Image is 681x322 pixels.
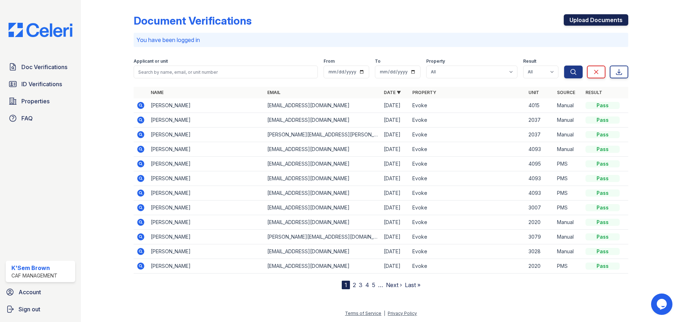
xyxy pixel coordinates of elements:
td: [PERSON_NAME] [148,201,264,215]
td: Manual [554,98,583,113]
span: Account [19,288,41,296]
label: Property [426,58,445,64]
span: FAQ [21,114,33,123]
td: [PERSON_NAME] [148,157,264,171]
td: [PERSON_NAME] [148,186,264,201]
td: 4093 [526,186,554,201]
td: [PERSON_NAME] [148,128,264,142]
p: You have been logged in [136,36,625,44]
div: | [384,311,385,316]
img: CE_Logo_Blue-a8612792a0a2168367f1c8372b55b34899dd931a85d93a1a3d3e32e68fde9ad4.png [3,23,78,37]
td: [EMAIL_ADDRESS][DOMAIN_NAME] [264,201,381,215]
td: Evoke [409,171,526,186]
td: [PERSON_NAME] [148,98,264,113]
div: Pass [585,233,620,240]
td: Evoke [409,215,526,230]
td: 2020 [526,259,554,274]
td: 2037 [526,128,554,142]
div: Pass [585,102,620,109]
a: Email [267,90,280,95]
label: Result [523,58,536,64]
a: Doc Verifications [6,60,75,74]
label: From [324,58,335,64]
a: Unit [528,90,539,95]
span: Doc Verifications [21,63,67,71]
a: Properties [6,94,75,108]
td: [PERSON_NAME][EMAIL_ADDRESS][DOMAIN_NAME] [264,230,381,244]
td: [PERSON_NAME] [148,171,264,186]
a: Result [585,90,602,95]
td: Evoke [409,230,526,244]
a: Date ▼ [384,90,401,95]
a: 3 [359,281,362,289]
a: Sign out [3,302,78,316]
a: ID Verifications [6,77,75,91]
td: PMS [554,171,583,186]
td: [PERSON_NAME] [148,244,264,259]
td: [EMAIL_ADDRESS][DOMAIN_NAME] [264,142,381,157]
div: Pass [585,263,620,270]
div: CAF Management [11,272,57,279]
div: 1 [342,281,350,289]
input: Search by name, email, or unit number [134,66,318,78]
td: [DATE] [381,113,409,128]
td: 4093 [526,142,554,157]
td: PMS [554,201,583,215]
td: [EMAIL_ADDRESS][DOMAIN_NAME] [264,244,381,259]
td: [EMAIL_ADDRESS][DOMAIN_NAME] [264,215,381,230]
a: Property [412,90,436,95]
a: 4 [365,281,369,289]
td: [EMAIL_ADDRESS][DOMAIN_NAME] [264,113,381,128]
td: [PERSON_NAME][EMAIL_ADDRESS][PERSON_NAME][DOMAIN_NAME] [264,128,381,142]
td: Manual [554,142,583,157]
div: Pass [585,146,620,153]
a: Account [3,285,78,299]
span: Properties [21,97,50,105]
div: Pass [585,219,620,226]
td: 2037 [526,113,554,128]
a: Name [151,90,164,95]
div: Pass [585,175,620,182]
td: 3079 [526,230,554,244]
label: Applicant or unit [134,58,168,64]
td: Evoke [409,244,526,259]
td: Manual [554,215,583,230]
td: [DATE] [381,201,409,215]
div: Pass [585,204,620,211]
td: Evoke [409,128,526,142]
a: Source [557,90,575,95]
td: Evoke [409,259,526,274]
td: 3007 [526,201,554,215]
a: Upload Documents [564,14,628,26]
td: [DATE] [381,157,409,171]
td: Evoke [409,142,526,157]
span: … [378,281,383,289]
td: PMS [554,186,583,201]
iframe: chat widget [651,294,674,315]
td: [DATE] [381,244,409,259]
div: Document Verifications [134,14,252,27]
td: [PERSON_NAME] [148,142,264,157]
td: [EMAIL_ADDRESS][DOMAIN_NAME] [264,259,381,274]
a: 2 [353,281,356,289]
td: [DATE] [381,259,409,274]
td: 4015 [526,98,554,113]
td: PMS [554,259,583,274]
td: [PERSON_NAME] [148,230,264,244]
div: Pass [585,189,620,197]
a: Next › [386,281,402,289]
td: [DATE] [381,230,409,244]
a: Terms of Service [345,311,381,316]
td: Evoke [409,201,526,215]
td: Manual [554,230,583,244]
td: [DATE] [381,215,409,230]
a: 5 [372,281,375,289]
td: [EMAIL_ADDRESS][DOMAIN_NAME] [264,98,381,113]
td: [DATE] [381,186,409,201]
td: 3028 [526,244,554,259]
td: Evoke [409,113,526,128]
a: Last » [405,281,421,289]
td: PMS [554,157,583,171]
td: Evoke [409,98,526,113]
